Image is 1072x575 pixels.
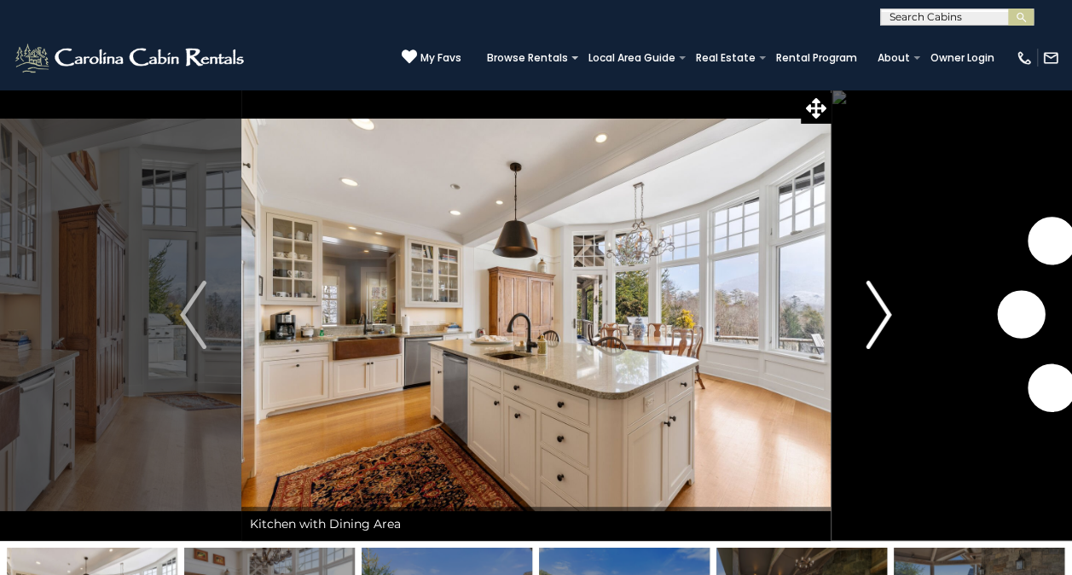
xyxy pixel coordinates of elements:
button: Next [831,89,926,541]
a: My Favs [402,49,461,67]
span: My Favs [420,50,461,66]
a: Real Estate [687,46,764,70]
a: About [869,46,918,70]
a: Owner Login [922,46,1003,70]
a: Rental Program [768,46,866,70]
img: arrow [866,281,891,349]
img: mail-regular-white.png [1042,49,1059,67]
img: arrow [180,281,206,349]
img: phone-regular-white.png [1016,49,1033,67]
button: Previous [145,89,240,541]
a: Local Area Guide [580,46,684,70]
a: Browse Rentals [478,46,577,70]
img: White-1-2.png [13,41,249,75]
div: Kitchen with Dining Area [241,507,831,541]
